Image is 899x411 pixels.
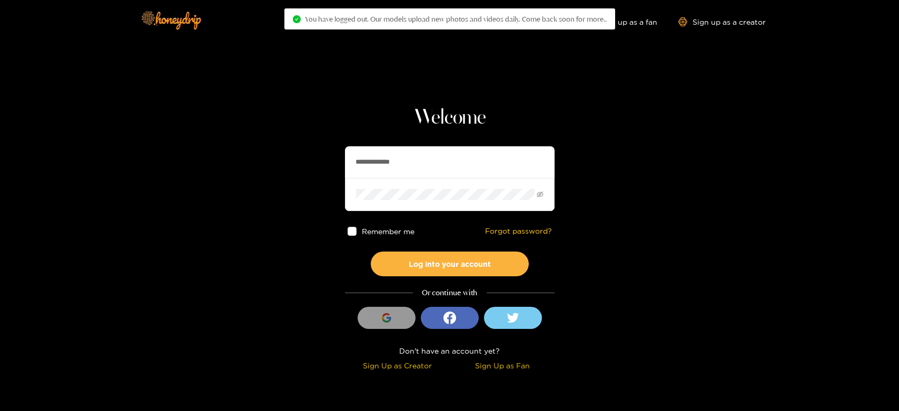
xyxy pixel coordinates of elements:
a: Forgot password? [485,227,552,236]
a: Sign up as a creator [678,17,766,26]
span: You have logged out. Our models upload new photos and videos daily. Come back soon for more.. [305,15,607,23]
div: Sign Up as Creator [348,359,447,372]
h1: Welcome [345,105,555,131]
div: Sign Up as Fan [452,359,552,372]
span: Remember me [361,227,414,235]
div: Or continue with [345,287,555,299]
a: Sign up as a fan [585,17,657,26]
div: Don't have an account yet? [345,345,555,357]
button: Log into your account [371,252,529,276]
span: check-circle [293,15,301,23]
span: eye-invisible [537,191,544,198]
